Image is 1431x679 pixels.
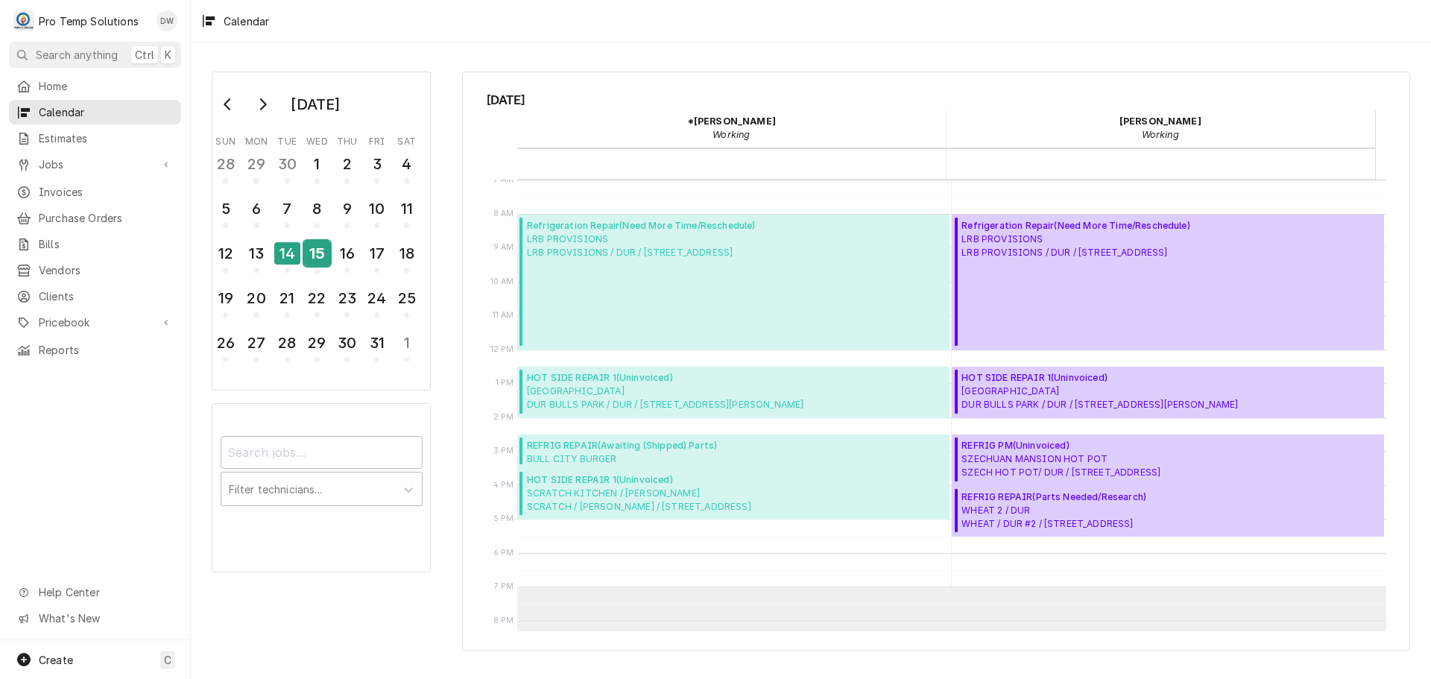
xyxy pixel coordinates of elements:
div: 22 [306,287,329,309]
a: Go to Jobs [9,152,181,177]
a: Calendar [9,100,181,124]
a: Bills [9,232,181,256]
span: REFRIG REPAIR ( Awaiting (Shipped) Parts ) [527,439,717,452]
div: [Service] REFRIG PM SZECHUAN MANSION HOT POT SZECH HOT POT/ DUR / 746 9th St, Durham, NC 27705 ID... [952,435,1385,485]
div: P [13,10,34,31]
span: LRB PROVISIONS LRB PROVISIONS / DUR / [STREET_ADDRESS] [527,233,756,259]
span: Search anything [36,47,118,63]
span: Clients [39,288,174,304]
span: 2 PM [490,411,518,423]
div: HOT SIDE REPAIR 1(Uninvoiced)[GEOGRAPHIC_DATA]DUR BULLS PARK / DUR / [STREET_ADDRESS][PERSON_NAME] [517,367,950,417]
div: 30 [335,332,358,354]
th: Friday [362,130,392,148]
span: 7 AM [490,174,518,186]
div: 31 [365,332,388,354]
span: What's New [39,610,172,626]
a: Invoices [9,180,181,204]
span: Jobs [39,157,151,172]
span: BULL CITY BURGER SOLERA / DUR / [STREET_ADDRESS] [527,452,717,464]
span: [DATE] [487,90,1386,110]
div: [Service] REFRIG REPAIR BULL CITY BURGER SOLERA / DUR / 4120 University Dr, Durham, NC 27707 ID: ... [517,435,950,469]
button: Go to next month [247,92,277,116]
th: Monday [241,130,272,148]
div: 23 [335,287,358,309]
div: Calendar Day Picker [212,72,431,391]
div: REFRIG REPAIR(Parts Needed/Research)WHEAT 2 / DURWHEAT / DUR #2 / [STREET_ADDRESS] [952,486,1385,537]
div: 24 [365,287,388,309]
div: DW [157,10,177,31]
div: 29 [244,153,268,175]
a: Reports [9,338,181,362]
button: Search anythingCtrlK [9,42,181,68]
a: Home [9,74,181,98]
div: 21 [276,287,299,309]
span: Bills [39,236,174,252]
div: 5 [214,198,237,220]
div: 19 [214,287,237,309]
div: 1 [395,332,418,354]
div: 18 [395,242,418,265]
div: 1 [306,153,329,175]
span: SZECHUAN MANSION HOT POT SZECH HOT POT/ DUR / [STREET_ADDRESS] [961,452,1160,479]
div: [Service] Refrigeration Repair LRB PROVISIONS LRB PROVISIONS / DUR / 2009 Guess Rd, Durham, NC 27... [517,215,950,350]
span: 7 PM [490,581,518,593]
span: Invoices [39,184,174,200]
a: Go to Pricebook [9,310,181,335]
span: [GEOGRAPHIC_DATA] DUR BULLS PARK / DUR / [STREET_ADDRESS][PERSON_NAME] [527,385,803,411]
span: LRB PROVISIONS LRB PROVISIONS / DUR / [STREET_ADDRESS] [961,233,1190,259]
span: 1 PM [492,377,518,389]
span: Create [39,654,73,666]
span: 12 PM [487,344,518,356]
div: [Service] HOT SIDE REPAIR 1 DURHAM BULLS PARK DUR BULLS PARK / DUR / 409 Blackwell St, Durham, NC... [952,367,1385,417]
div: 6 [244,198,268,220]
span: Refrigeration Repair ( Need More Time/Reschedule ) [961,219,1190,233]
span: Purchase Orders [39,210,174,226]
div: [Service] Refrigeration Repair LRB PROVISIONS LRB PROVISIONS / DUR / 2009 Guess Rd, Durham, NC 27... [952,215,1385,350]
div: REFRIG REPAIR(Awaiting (Shipped) Parts)BULL CITY BURGERSOLERA / DUR / [STREET_ADDRESS] [517,435,950,469]
span: Estimates [39,130,174,146]
div: Pro Temp Solutions's Avatar [13,10,34,31]
div: 11 [395,198,418,220]
span: WHEAT 2 / DUR WHEAT / DUR #2 / [STREET_ADDRESS] [961,504,1146,531]
div: 28 [214,153,237,175]
div: Refrigeration Repair(Need More Time/Reschedule)LRB PROVISIONSLRB PROVISIONS / DUR / [STREET_ADDRESS] [517,215,950,350]
span: Refrigeration Repair ( Need More Time/Reschedule ) [527,219,756,233]
span: Pricebook [39,315,151,330]
div: 17 [365,242,388,265]
span: 11 AM [489,309,518,321]
span: HOT SIDE REPAIR 1 ( Uninvoiced ) [527,371,803,385]
span: Help Center [39,584,172,600]
div: *Kevin Williams - Working [517,110,947,147]
span: Reports [39,342,174,358]
span: 8 AM [490,208,518,220]
div: 28 [276,332,299,354]
div: 3 [365,153,388,175]
a: Go to What's New [9,606,181,631]
div: 8 [306,198,329,220]
div: HOT SIDE REPAIR 1(Uninvoiced)[GEOGRAPHIC_DATA]DUR BULLS PARK / DUR / [STREET_ADDRESS][PERSON_NAME] [952,367,1385,417]
div: Calendar Filters [212,403,431,572]
div: [Service] HOT SIDE REPAIR 1 DURHAM BULLS PARK DUR BULLS PARK / DUR / 409 Blackwell St, Durham, NC... [517,367,950,417]
div: 2 [335,153,358,175]
a: Go to Help Center [9,580,181,604]
div: Calendar Calendar [462,72,1410,651]
div: 27 [244,332,268,354]
div: 9 [335,198,358,220]
th: Sunday [211,130,241,148]
span: 5 PM [490,513,518,525]
div: 30 [276,153,299,175]
th: Saturday [392,130,422,148]
div: Dana Williams's Avatar [157,10,177,31]
a: Vendors [9,258,181,282]
div: 12 [214,242,237,265]
span: C [164,652,171,668]
span: REFRIG PM ( Uninvoiced ) [961,439,1160,452]
span: REFRIG REPAIR ( Parts Needed/Research ) [961,490,1146,504]
div: [Service] REFRIG REPAIR WHEAT 2 / DUR WHEAT / DUR #2 / 810 9TH ST #130, DURHAM, NC 27705 ID: 1014... [952,486,1385,537]
span: 8 PM [490,615,518,627]
span: K [165,47,171,63]
em: Working [713,129,750,140]
div: HOT SIDE REPAIR 1(Uninvoiced)SCRATCH KITCHEN / [PERSON_NAME]SCRATCH / [PERSON_NAME] / [STREET_ADD... [517,469,950,519]
div: 29 [306,332,329,354]
span: SCRATCH KITCHEN / [PERSON_NAME] SCRATCH / [PERSON_NAME] / [STREET_ADDRESS] [527,487,751,514]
